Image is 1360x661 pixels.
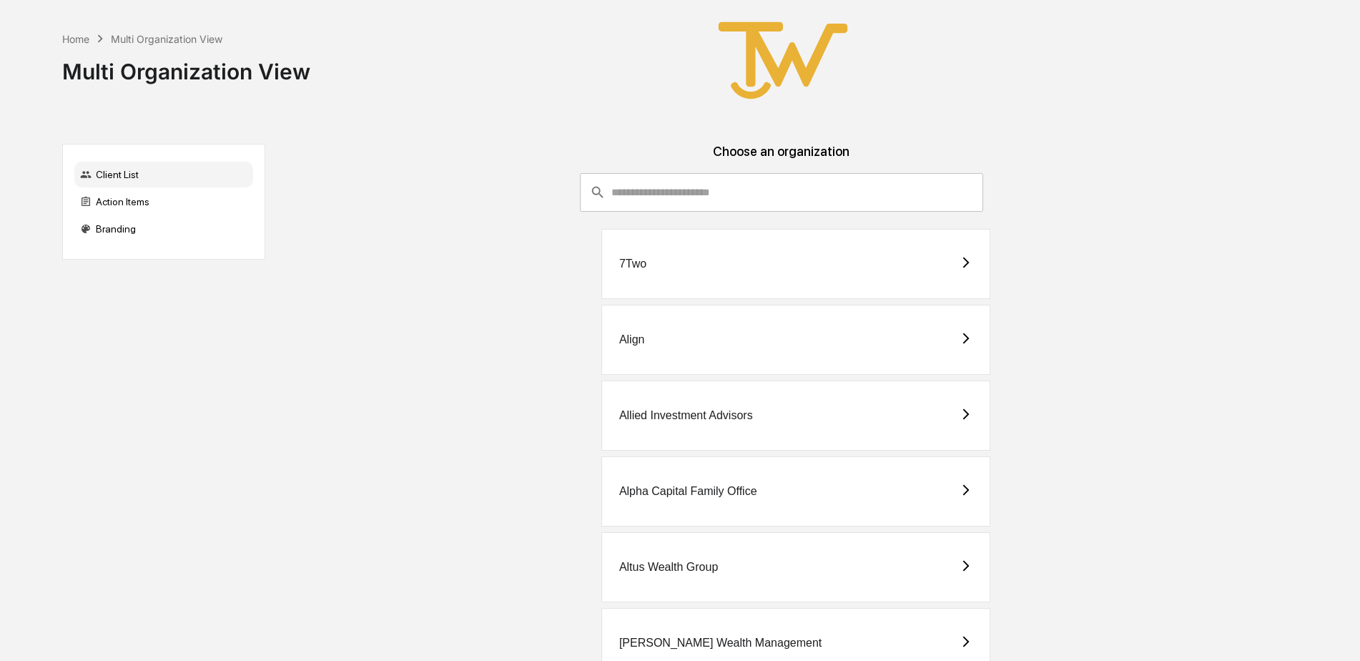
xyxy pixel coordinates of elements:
[111,33,222,45] div: Multi Organization View
[74,216,253,242] div: Branding
[74,162,253,187] div: Client List
[62,47,310,84] div: Multi Organization View
[619,333,645,346] div: Align
[74,189,253,215] div: Action Items
[619,409,753,422] div: Allied Investment Advisors
[277,144,1286,173] div: Choose an organization
[580,173,984,212] div: consultant-dashboard__filter-organizations-search-bar
[619,561,718,574] div: Altus Wealth Group
[619,258,646,270] div: 7Two
[62,33,89,45] div: Home
[619,637,822,650] div: [PERSON_NAME] Wealth Management
[619,485,757,498] div: Alpha Capital Family Office
[711,11,854,109] img: True West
